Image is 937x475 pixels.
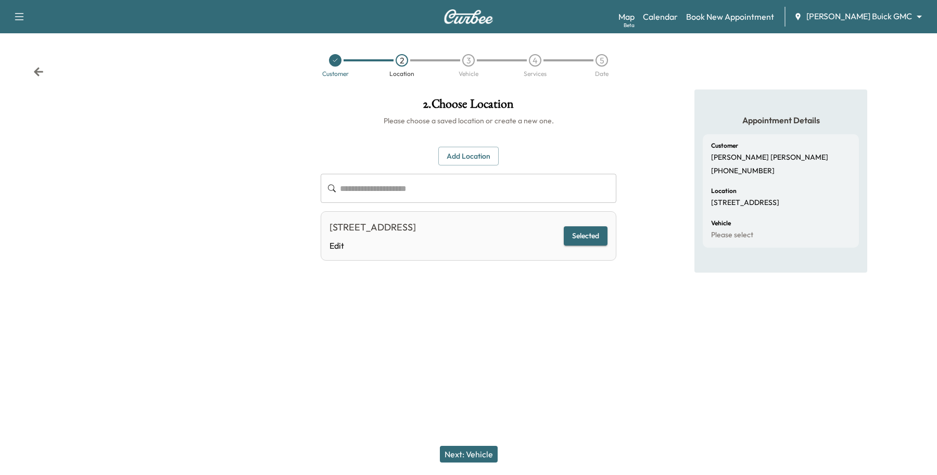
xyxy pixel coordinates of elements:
[703,114,859,126] h5: Appointment Details
[624,21,635,29] div: Beta
[440,446,498,463] button: Next: Vehicle
[806,10,912,22] span: [PERSON_NAME] Buick GMC
[686,10,774,23] a: Book New Appointment
[322,71,349,77] div: Customer
[643,10,678,23] a: Calendar
[462,54,475,67] div: 3
[711,153,828,162] p: [PERSON_NAME] [PERSON_NAME]
[444,9,493,24] img: Curbee Logo
[711,166,775,176] p: [PHONE_NUMBER]
[596,54,608,67] div: 5
[321,115,616,126] h6: Please choose a saved location or create a new one.
[459,71,478,77] div: Vehicle
[524,71,547,77] div: Services
[529,54,541,67] div: 4
[396,54,408,67] div: 2
[564,226,607,246] button: Selected
[389,71,414,77] div: Location
[330,220,416,235] div: [STREET_ADDRESS]
[595,71,609,77] div: Date
[711,198,779,208] p: [STREET_ADDRESS]
[711,220,731,226] h6: Vehicle
[711,188,737,194] h6: Location
[438,147,499,166] button: Add Location
[33,67,44,77] div: Back
[321,98,616,115] h1: 2 . Choose Location
[711,143,738,149] h6: Customer
[711,230,753,240] p: Please select
[330,239,416,252] a: Edit
[618,10,635,23] a: MapBeta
